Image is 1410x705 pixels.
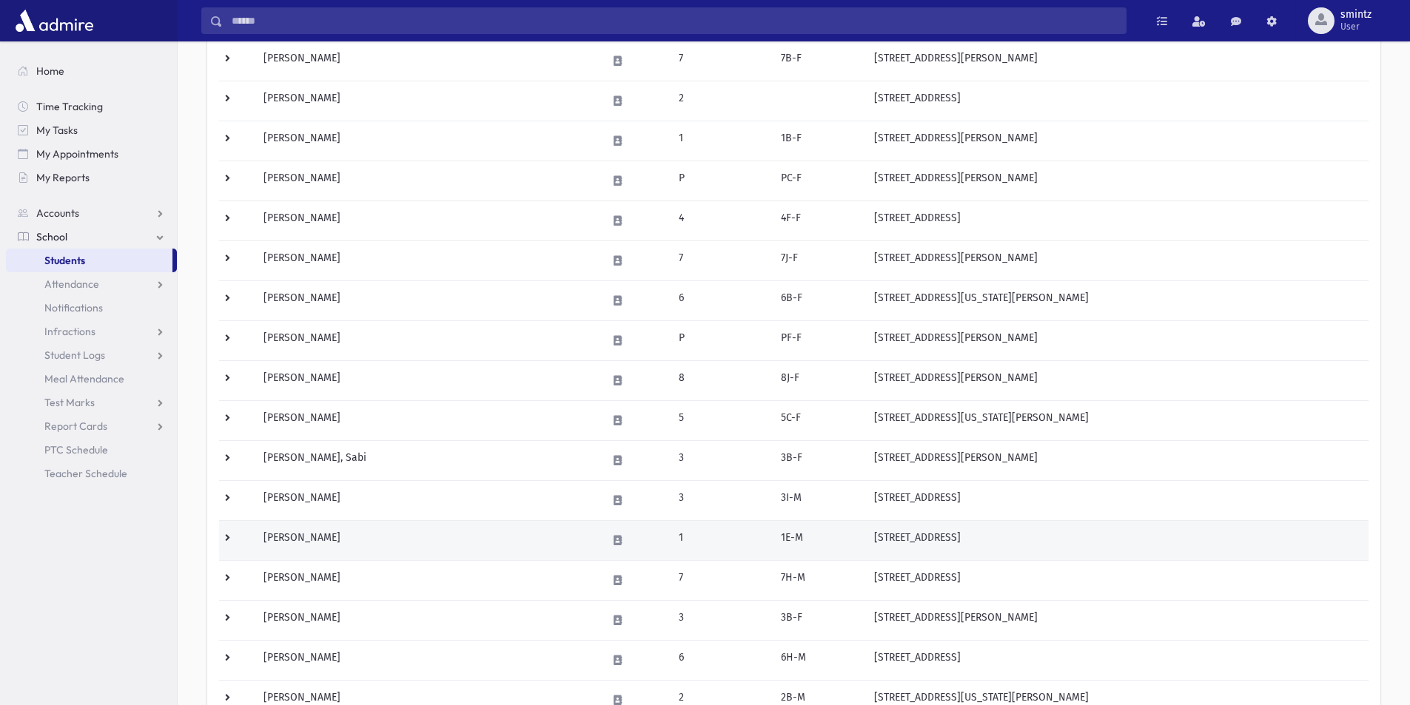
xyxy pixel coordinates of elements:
[772,480,865,520] td: 3I-M
[772,41,865,81] td: 7B-F
[670,560,772,600] td: 7
[772,600,865,640] td: 3B-F
[36,147,118,161] span: My Appointments
[865,81,1369,121] td: [STREET_ADDRESS]
[36,230,67,243] span: School
[670,640,772,680] td: 6
[255,81,597,121] td: [PERSON_NAME]
[670,400,772,440] td: 5
[772,400,865,440] td: 5C-F
[865,360,1369,400] td: [STREET_ADDRESS][PERSON_NAME]
[670,41,772,81] td: 7
[865,121,1369,161] td: [STREET_ADDRESS][PERSON_NAME]
[255,640,597,680] td: [PERSON_NAME]
[44,348,105,362] span: Student Logs
[255,400,597,440] td: [PERSON_NAME]
[670,520,772,560] td: 1
[670,440,772,480] td: 3
[865,161,1369,200] td: [STREET_ADDRESS][PERSON_NAME]
[6,249,172,272] a: Students
[36,124,78,137] span: My Tasks
[670,360,772,400] td: 8
[670,600,772,640] td: 3
[772,161,865,200] td: PC-F
[772,280,865,320] td: 6B-F
[255,520,597,560] td: [PERSON_NAME]
[6,296,177,320] a: Notifications
[1340,9,1372,21] span: smintz
[670,320,772,360] td: P
[6,118,177,142] a: My Tasks
[865,280,1369,320] td: [STREET_ADDRESS][US_STATE][PERSON_NAME]
[44,301,103,314] span: Notifications
[36,206,79,220] span: Accounts
[44,254,85,267] span: Students
[865,41,1369,81] td: [STREET_ADDRESS][PERSON_NAME]
[670,81,772,121] td: 2
[6,367,177,391] a: Meal Attendance
[865,200,1369,240] td: [STREET_ADDRESS]
[772,320,865,360] td: PF-F
[255,41,597,81] td: [PERSON_NAME]
[44,467,127,480] span: Teacher Schedule
[6,201,177,225] a: Accounts
[6,95,177,118] a: Time Tracking
[670,121,772,161] td: 1
[1340,21,1372,33] span: User
[36,64,64,78] span: Home
[670,480,772,520] td: 3
[255,161,597,200] td: [PERSON_NAME]
[865,240,1369,280] td: [STREET_ADDRESS][PERSON_NAME]
[6,414,177,438] a: Report Cards
[670,280,772,320] td: 6
[772,520,865,560] td: 1E-M
[6,142,177,166] a: My Appointments
[12,6,97,36] img: AdmirePro
[865,520,1369,560] td: [STREET_ADDRESS]
[255,320,597,360] td: [PERSON_NAME]
[6,166,177,189] a: My Reports
[772,560,865,600] td: 7H-M
[772,200,865,240] td: 4F-F
[44,325,95,338] span: Infractions
[6,225,177,249] a: School
[865,400,1369,440] td: [STREET_ADDRESS][US_STATE][PERSON_NAME]
[670,240,772,280] td: 7
[255,360,597,400] td: [PERSON_NAME]
[670,161,772,200] td: P
[44,396,95,409] span: Test Marks
[6,59,177,83] a: Home
[255,440,597,480] td: [PERSON_NAME], Sabi
[44,419,107,433] span: Report Cards
[44,277,99,291] span: Attendance
[865,640,1369,680] td: [STREET_ADDRESS]
[6,320,177,343] a: Infractions
[36,100,103,113] span: Time Tracking
[6,438,177,462] a: PTC Schedule
[255,240,597,280] td: [PERSON_NAME]
[255,560,597,600] td: [PERSON_NAME]
[865,440,1369,480] td: [STREET_ADDRESS][PERSON_NAME]
[255,280,597,320] td: [PERSON_NAME]
[223,7,1126,34] input: Search
[865,480,1369,520] td: [STREET_ADDRESS]
[772,240,865,280] td: 7J-F
[255,121,597,161] td: [PERSON_NAME]
[772,360,865,400] td: 8J-F
[865,320,1369,360] td: [STREET_ADDRESS][PERSON_NAME]
[6,343,177,367] a: Student Logs
[36,171,90,184] span: My Reports
[6,462,177,485] a: Teacher Schedule
[6,272,177,296] a: Attendance
[6,391,177,414] a: Test Marks
[255,200,597,240] td: [PERSON_NAME]
[865,600,1369,640] td: [STREET_ADDRESS][PERSON_NAME]
[44,372,124,385] span: Meal Attendance
[772,121,865,161] td: 1B-F
[772,640,865,680] td: 6H-M
[670,200,772,240] td: 4
[772,440,865,480] td: 3B-F
[865,560,1369,600] td: [STREET_ADDRESS]
[255,480,597,520] td: [PERSON_NAME]
[44,443,108,456] span: PTC Schedule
